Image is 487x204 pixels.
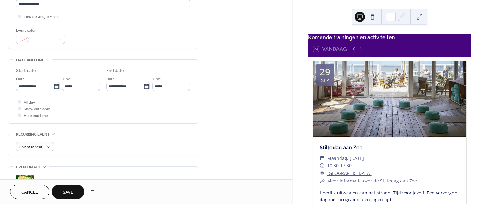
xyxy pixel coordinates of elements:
[16,175,34,192] div: ;
[320,177,325,185] div: ​
[19,143,42,151] span: Do not repeat
[320,67,330,77] div: 29
[10,185,49,199] button: Cancel
[24,106,50,112] span: Show date only
[152,76,161,82] span: Time
[320,169,325,177] div: ​
[63,189,73,196] span: Save
[106,76,115,82] span: Date
[24,99,35,106] span: All day
[16,27,64,34] div: Event color
[16,67,36,74] div: Start date
[308,34,471,41] div: Komende trainingen en activiteiten
[16,76,25,82] span: Date
[320,155,325,162] div: ​
[21,189,38,196] span: Cancel
[16,131,50,138] span: Recurring event
[321,78,329,83] div: sep
[327,178,417,184] a: Meer informatie over de Stiltedag aan Zee
[52,185,84,199] button: Save
[16,57,44,63] span: Date and time
[327,162,339,169] span: 10:30
[320,144,363,150] a: Stiltedag aan Zee
[313,189,466,203] div: Heerlijk uitwaaien aan het strand. Tijd voor jezelf! Een verzorgde dag met programma en eigen tijd.
[24,14,59,20] span: Link to Google Maps
[106,67,124,74] div: End date
[24,112,48,119] span: Hide end time
[327,155,364,162] span: maandag, [DATE]
[62,76,71,82] span: Time
[327,169,372,177] a: [GEOGRAPHIC_DATA]
[16,164,41,170] span: Event image
[339,162,340,169] span: -
[320,162,325,169] div: ​
[340,162,352,169] span: 17:30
